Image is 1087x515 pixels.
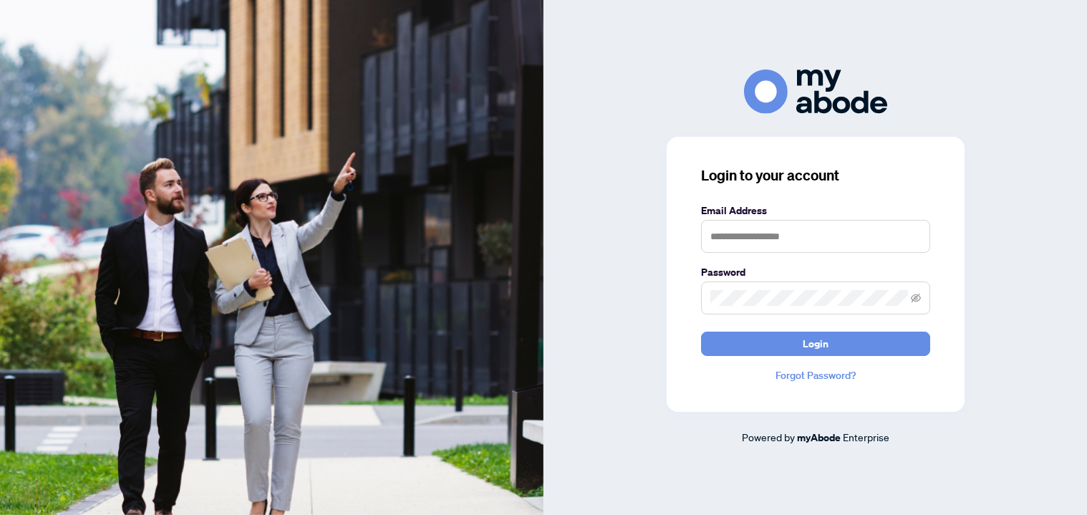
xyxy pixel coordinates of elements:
a: Forgot Password? [701,367,930,383]
span: Powered by [742,430,795,443]
span: Enterprise [843,430,889,443]
button: Login [701,332,930,356]
label: Password [701,264,930,280]
label: Email Address [701,203,930,218]
img: ma-logo [744,69,887,113]
span: eye-invisible [911,293,921,303]
a: myAbode [797,430,841,446]
span: Login [803,332,828,355]
h3: Login to your account [701,165,930,186]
